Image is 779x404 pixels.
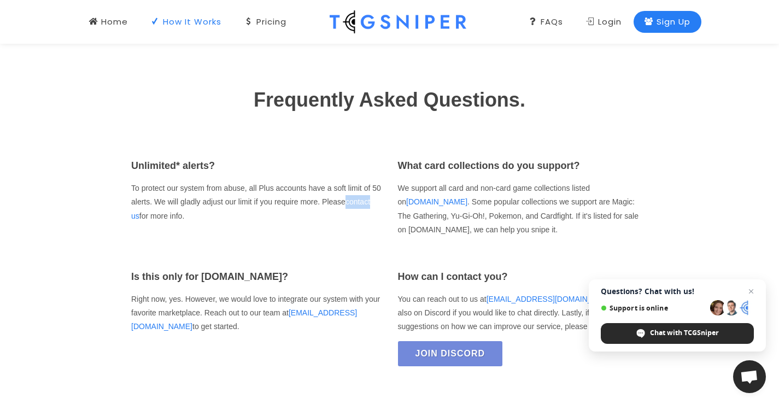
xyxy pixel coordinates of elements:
div: Pricing [244,16,286,28]
span: Chat with TCGSniper [650,328,719,338]
span: Support is online [601,304,706,312]
h4: How can I contact you? [398,270,648,284]
span: Questions? Chat with us! [601,287,754,296]
div: Chat with TCGSniper [601,323,754,344]
p: We support all card and non-card game collections listed on . Some popular collections we support... [398,181,648,237]
a: [DOMAIN_NAME] [406,197,467,206]
div: Open chat [733,360,766,393]
div: Sign Up [645,16,690,28]
a: contact us [131,197,370,220]
span: Join Discord [415,341,485,366]
span: Close chat [745,285,758,298]
a: [EMAIL_ADDRESS][DOMAIN_NAME] [487,295,616,303]
p: Right now, yes. However, we would love to integrate our system with your favorite marketplace. Re... [131,292,382,334]
h4: Is this only for [DOMAIN_NAME]? [131,270,382,284]
h4: Unlimited* alerts? [131,159,382,173]
h4: What card collections do you support? [398,159,648,173]
div: How It Works [151,16,221,28]
p: To protect our system from abuse, all Plus accounts have a soft limit of 50 alerts. We will gladl... [131,181,382,223]
p: You can reach out to us at . We are also on Discord if you would like to chat directly. Lastly, i... [398,292,648,334]
a: Sign Up [634,11,701,33]
h1: Frequently Asked Questions. [78,85,701,115]
div: FAQs [529,16,563,28]
div: Login [586,16,622,28]
a: Join Discord [398,341,503,366]
div: Home [89,16,128,28]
